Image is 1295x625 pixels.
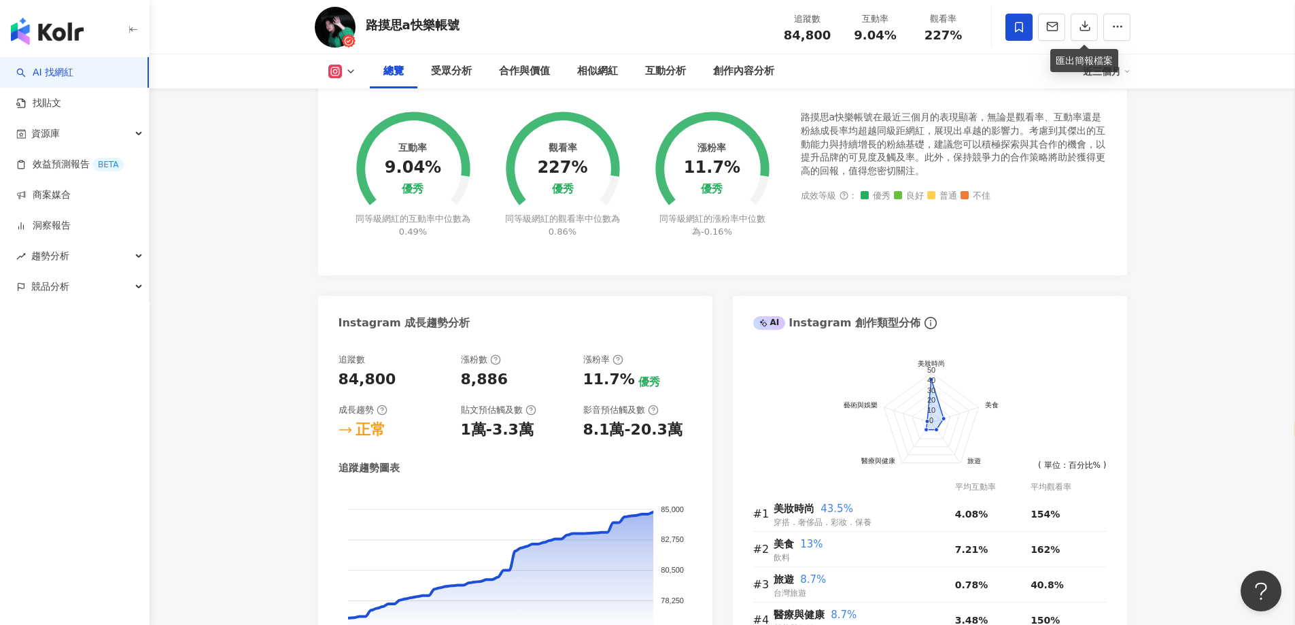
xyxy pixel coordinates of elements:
div: 8,886 [461,369,508,390]
tspan: 80,500 [661,566,684,574]
div: 平均互動率 [955,481,1031,494]
span: 162% [1031,544,1060,555]
div: 相似網紅 [577,63,618,80]
tspan: 78,250 [661,596,684,605]
div: 9.04% [385,158,441,178]
span: 普通 [927,191,957,201]
div: 合作與價值 [499,63,550,80]
text: 醫療與健康 [861,456,895,464]
span: 台灣旅遊 [774,588,806,598]
img: logo [11,18,84,45]
span: 0.78% [955,579,988,590]
a: 洞察報告 [16,219,71,233]
text: 10 [927,406,935,414]
iframe: Help Scout Beacon - Open [1241,571,1281,611]
span: 醫療與健康 [774,609,825,621]
div: 匯出簡報檔案 [1050,49,1118,72]
span: 43.5% [821,503,853,515]
span: 8.7% [831,609,857,621]
div: 影音預估觸及數 [583,404,659,416]
text: 50 [927,366,935,374]
div: #1 [753,505,774,522]
tspan: 82,750 [661,535,684,543]
text: 30 [927,386,935,394]
span: 4.08% [955,509,988,520]
div: 8.1萬-20.3萬 [583,420,683,441]
span: 趨勢分析 [31,241,69,271]
div: 優秀 [701,183,723,196]
span: 競品分析 [31,271,69,302]
span: 飲料 [774,553,790,562]
div: 路摸思a快樂帳號 [366,16,460,33]
div: 平均觀看率 [1031,481,1106,494]
span: rise [16,252,26,261]
div: 227% [537,158,587,178]
span: 優秀 [861,191,891,201]
div: 貼文預估觸及數 [461,404,536,416]
span: 不佳 [961,191,990,201]
span: 7.21% [955,544,988,555]
span: 0.49% [399,226,427,237]
div: 漲粉數 [461,354,501,366]
span: -0.16% [701,226,732,237]
div: 漲粉率 [697,142,726,153]
span: 8.7% [800,573,826,586]
span: 227% [925,29,963,42]
div: 成長趨勢 [339,404,387,416]
div: 追蹤趨勢圖表 [339,461,400,475]
span: info-circle [922,315,939,331]
text: 40 [927,376,935,384]
div: 觀看率 [549,142,577,153]
div: 互動率 [850,12,901,26]
text: 美食 [985,401,999,409]
div: Instagram 成長趨勢分析 [339,316,470,331]
div: 成效等級 ： [801,191,1107,201]
div: 互動率 [398,142,427,153]
div: 觀看率 [918,12,969,26]
div: 創作內容分析 [713,63,774,80]
div: 優秀 [638,375,660,390]
div: 追蹤數 [339,354,365,366]
span: 穿搭．奢侈品．彩妝．保養 [774,518,871,527]
span: 40.8% [1031,579,1064,590]
div: Instagram 創作類型分佈 [753,316,920,331]
span: 84,800 [784,28,831,42]
div: 追蹤數 [782,12,833,26]
text: 旅遊 [967,456,980,464]
div: 互動分析 [645,63,686,80]
div: AI [753,316,786,330]
div: 受眾分析 [431,63,472,80]
div: 1萬-3.3萬 [461,420,534,441]
span: 9.04% [854,29,896,42]
a: searchAI 找網紅 [16,66,73,80]
div: 優秀 [552,183,574,196]
div: 同等級網紅的互動率中位數為 [353,213,472,237]
div: #3 [753,576,774,593]
text: 美妝時尚 [918,360,945,367]
div: 總覽 [383,63,404,80]
div: 優秀 [402,183,424,196]
tspan: 85,000 [661,505,684,513]
span: 0.86% [549,226,576,237]
div: #2 [753,541,774,558]
div: 漲粉率 [583,354,623,366]
span: 美食 [774,538,794,550]
span: 資源庫 [31,118,60,149]
span: 旅遊 [774,573,794,586]
span: 美妝時尚 [774,503,814,515]
a: 商案媒合 [16,188,71,202]
span: 154% [1031,509,1060,520]
text: 藝術與娛樂 [843,401,877,409]
span: 良好 [894,191,924,201]
div: 正常 [356,420,385,441]
div: 84,800 [339,369,396,390]
a: 找貼文 [16,97,61,110]
img: KOL Avatar [315,7,356,48]
text: 0 [929,416,933,424]
span: 13% [800,538,823,550]
div: 同等級網紅的漲粉率中位數為 [653,213,772,237]
div: 11.7% [684,158,740,178]
a: 效益預測報告BETA [16,158,124,171]
div: 路摸思a快樂帳號在最近三個月的表現顯著，無論是觀看率、互動率還是粉絲成長率均超越同級距網紅，展現出卓越的影響力。考慮到其傑出的互動能力與持續增長的粉絲基礎，建議您可以積極探索與其合作的機會，以提... [801,111,1107,178]
div: 同等級網紅的觀看率中位數為 [503,213,622,237]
